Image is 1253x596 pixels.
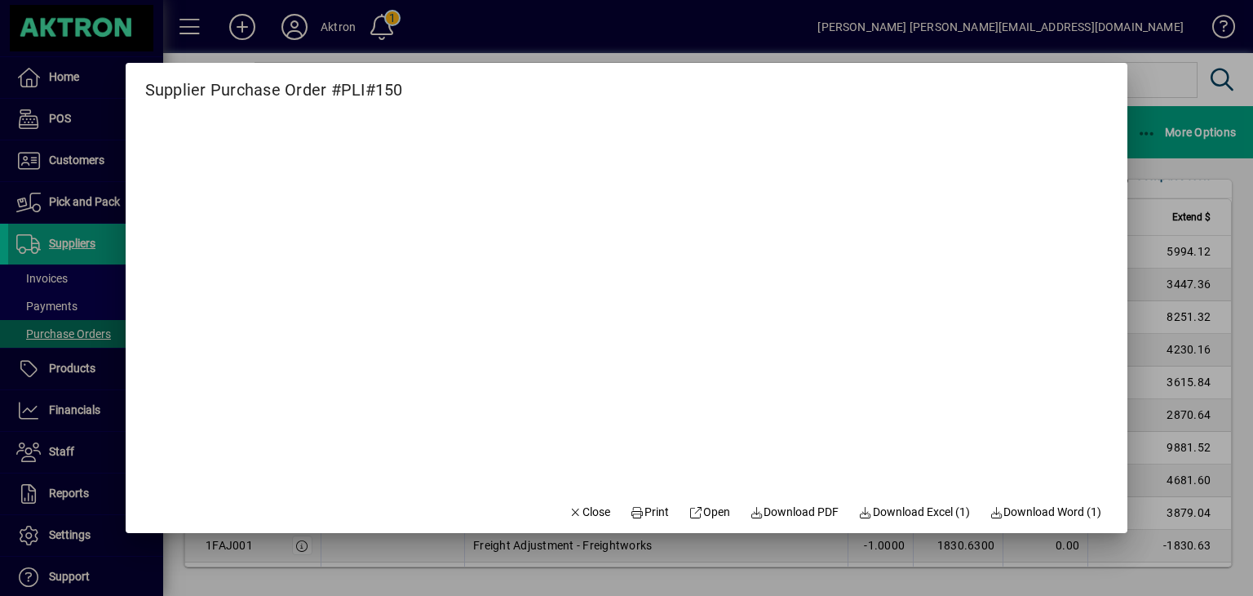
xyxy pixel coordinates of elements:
[126,63,423,103] h2: Supplier Purchase Order #PLI#150
[743,497,846,527] a: Download PDF
[990,504,1102,521] span: Download Word (1)
[682,497,737,527] a: Open
[688,504,730,521] span: Open
[569,504,611,521] span: Close
[852,497,976,527] button: Download Excel (1)
[858,504,970,521] span: Download Excel (1)
[623,497,675,527] button: Print
[983,497,1109,527] button: Download Word (1)
[750,504,839,521] span: Download PDF
[562,497,618,527] button: Close
[631,504,670,521] span: Print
